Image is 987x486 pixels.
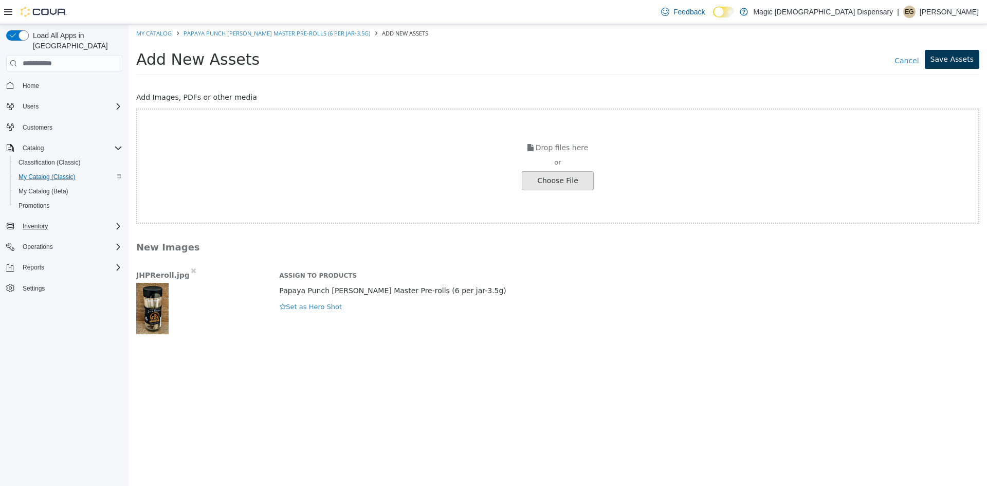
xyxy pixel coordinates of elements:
[8,259,40,310] button: Preview
[19,173,76,181] span: My Catalog (Classic)
[905,6,913,18] span: EG
[23,263,44,272] span: Reports
[14,200,54,212] a: Promotions
[753,6,893,18] p: Magic [DEMOGRAPHIC_DATA] Dispensary
[19,80,43,92] a: Home
[903,6,916,18] div: Eduardo Gonzalez
[19,100,122,113] span: Users
[8,246,61,256] span: JHPReroll.jpg
[657,2,709,22] a: Feedback
[19,187,68,195] span: My Catalog (Beta)
[673,7,705,17] span: Feedback
[19,142,48,154] button: Catalog
[23,243,53,251] span: Operations
[9,118,850,130] p: Drop files here
[2,219,126,233] button: Inventory
[14,171,80,183] a: My Catalog (Classic)
[897,6,899,18] p: |
[151,248,851,256] h6: Assign to Products
[796,26,851,45] button: Save Assets
[2,78,126,93] button: Home
[19,142,122,154] span: Catalog
[19,282,49,295] a: Settings
[760,27,796,43] a: Cancel
[2,260,126,275] button: Reports
[21,7,67,17] img: Cova
[23,82,39,90] span: Home
[23,123,52,132] span: Customers
[253,5,300,13] span: Add New Assets
[8,5,43,13] a: My Catalog
[14,156,85,169] a: Classification (Classic)
[14,185,122,197] span: My Catalog (Beta)
[8,68,851,79] p: Add Images, PDFs or other media
[23,222,48,230] span: Inventory
[151,261,851,272] p: Papaya Punch [PERSON_NAME] Master Pre-rolls (6 per jar-3.5g)
[62,241,68,253] button: Remove asset
[19,220,122,232] span: Inventory
[8,259,40,310] img: JHPReroll.jpg
[23,144,44,152] span: Catalog
[14,185,72,197] a: My Catalog (Beta)
[2,99,126,114] button: Users
[19,261,48,274] button: Reports
[55,5,242,13] a: Papaya Punch [PERSON_NAME] Master Pre-rolls (6 per jar-3.5g)
[19,282,122,295] span: Settings
[19,158,81,167] span: Classification (Classic)
[19,121,122,134] span: Customers
[713,7,735,17] input: Dark Mode
[10,184,126,199] button: My Catalog (Beta)
[19,100,43,113] button: Users
[14,200,122,212] span: Promotions
[2,240,126,254] button: Operations
[19,121,57,134] a: Customers
[19,220,52,232] button: Inventory
[19,79,122,92] span: Home
[920,6,979,18] p: [PERSON_NAME]
[10,170,126,184] button: My Catalog (Classic)
[14,156,122,169] span: Classification (Classic)
[8,217,771,229] h3: New Images
[2,141,126,155] button: Catalog
[2,120,126,135] button: Customers
[10,199,126,213] button: Promotions
[23,284,45,293] span: Settings
[8,26,131,44] span: Add New Assets
[19,202,50,210] span: Promotions
[14,171,122,183] span: My Catalog (Classic)
[2,281,126,296] button: Settings
[10,155,126,170] button: Classification (Classic)
[6,74,122,322] nav: Complex example
[393,147,465,166] div: Choose File
[9,133,850,143] div: or
[23,102,39,111] span: Users
[19,241,122,253] span: Operations
[19,261,122,274] span: Reports
[29,30,122,51] span: Load All Apps in [GEOGRAPHIC_DATA]
[19,241,57,253] button: Operations
[151,277,214,289] button: Set as Hero Shot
